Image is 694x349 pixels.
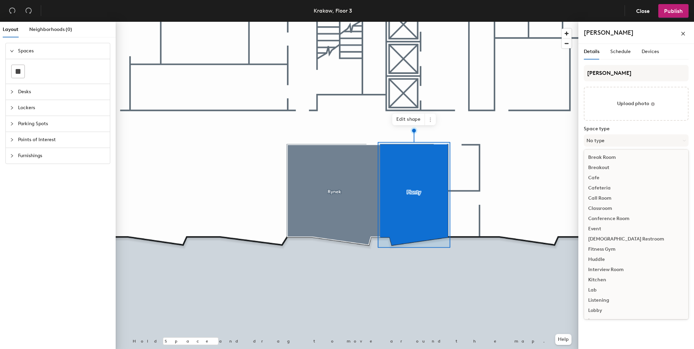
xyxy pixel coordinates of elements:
div: Cafeteria [584,183,688,193]
span: Close [636,8,650,14]
button: Close [630,4,656,18]
span: expanded [10,49,14,53]
div: Breakout [584,163,688,173]
div: Kitchen [584,275,688,285]
span: collapsed [10,122,14,126]
div: Classroom [584,203,688,214]
span: Neighborhoods (0) [29,27,72,32]
div: Listening [584,295,688,305]
span: Details [584,49,599,54]
span: Schedule [610,49,631,54]
span: Lockers [18,100,106,116]
div: Krakow, Floor 3 [314,6,352,15]
div: Lab [584,285,688,295]
div: Cafe [584,173,688,183]
div: Fitness Gym [584,244,688,254]
span: collapsed [10,90,14,94]
div: Event [584,224,688,234]
span: Devices [642,49,659,54]
span: Edit shape [392,114,425,125]
button: Undo (⌘ + Z) [5,4,19,18]
span: collapsed [10,106,14,110]
span: undo [9,7,16,14]
div: Lobby [584,305,688,316]
span: collapsed [10,138,14,142]
span: Desks [18,84,106,100]
button: Upload photo [584,87,689,121]
div: Interview Room [584,265,688,275]
div: Call Room [584,193,688,203]
span: close [681,31,685,36]
div: [DEMOGRAPHIC_DATA] Restroom [584,234,688,244]
div: Conference Room [584,214,688,224]
button: Publish [658,4,689,18]
span: Spaces [18,43,106,59]
div: Lounge [584,316,688,326]
button: Help [555,334,572,345]
span: Points of Interest [18,132,106,148]
div: Break Room [584,152,688,163]
button: Redo (⌘ + ⇧ + Z) [22,4,35,18]
span: collapsed [10,154,14,158]
span: Layout [3,27,18,32]
span: Publish [664,8,683,14]
span: Furnishings [18,148,106,164]
div: Huddle [584,254,688,265]
h4: [PERSON_NAME] [584,28,633,37]
span: Parking Spots [18,116,106,132]
button: No type [584,134,689,147]
label: Space type [584,126,689,132]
